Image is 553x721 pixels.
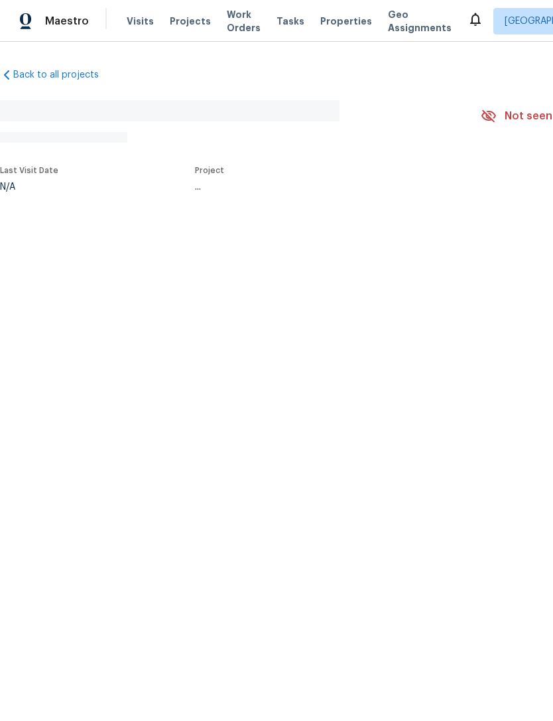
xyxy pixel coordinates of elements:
[127,15,154,28] span: Visits
[195,166,224,174] span: Project
[320,15,372,28] span: Properties
[388,8,452,34] span: Geo Assignments
[276,17,304,26] span: Tasks
[170,15,211,28] span: Projects
[45,15,89,28] span: Maestro
[227,8,261,34] span: Work Orders
[195,182,450,192] div: ...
